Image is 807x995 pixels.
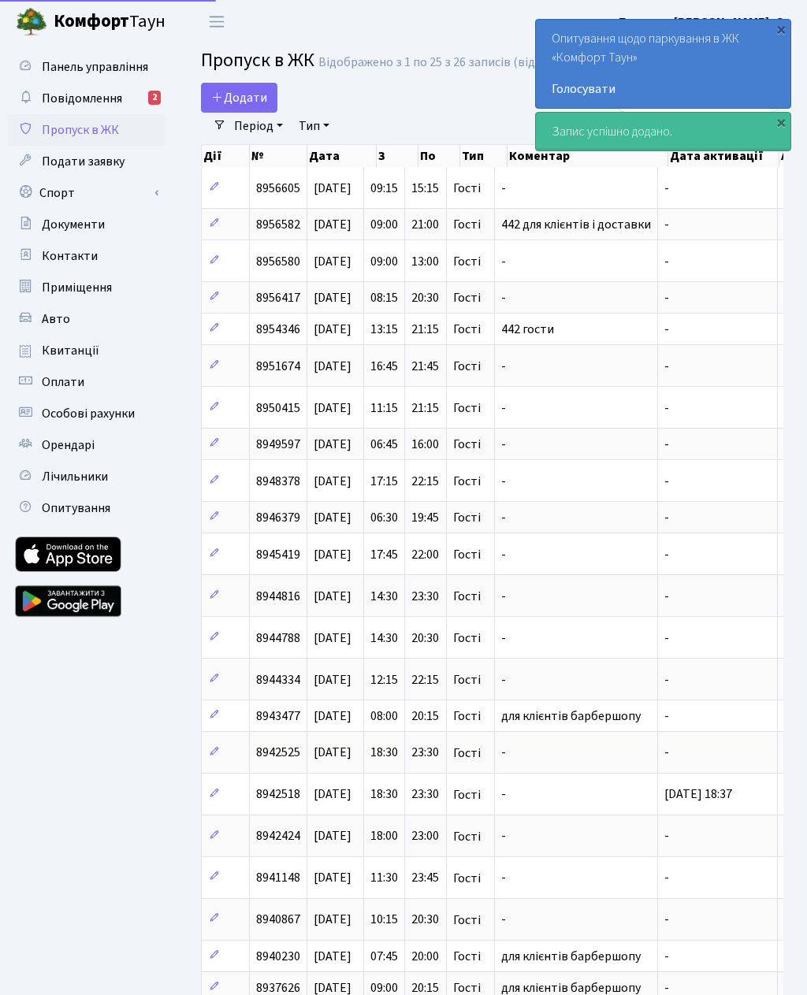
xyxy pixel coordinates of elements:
[318,55,684,70] div: Відображено з 1 по 25 з 26 записів (відфільтровано з 25 записів).
[8,177,165,209] a: Спорт
[42,342,99,359] span: Квитанції
[314,671,351,689] span: [DATE]
[8,114,165,146] a: Пропуск в ЖК
[501,671,506,689] span: -
[211,89,267,106] span: Додати
[453,182,481,195] span: Гості
[453,590,481,603] span: Гості
[453,710,481,722] span: Гості
[453,674,481,686] span: Гості
[8,366,165,398] a: Оплати
[453,255,481,268] span: Гості
[453,789,481,801] span: Гості
[453,632,481,644] span: Гості
[411,828,439,845] span: 23:00
[664,546,669,563] span: -
[8,83,165,114] a: Повідомлення2
[453,360,481,373] span: Гості
[256,473,300,490] span: 8948378
[501,436,506,453] span: -
[256,629,300,647] span: 8944788
[256,546,300,563] span: 8945419
[8,209,165,240] a: Документи
[8,240,165,272] a: Контакти
[256,253,300,270] span: 8956580
[16,6,47,38] img: logo.png
[664,253,669,270] span: -
[501,744,506,762] span: -
[314,358,351,375] span: [DATE]
[256,509,300,526] span: 8946379
[411,911,439,929] span: 20:30
[256,786,300,804] span: 8942518
[307,145,377,167] th: Дата
[256,707,300,725] span: 8943477
[8,146,165,177] a: Подати заявку
[370,707,398,725] span: 08:00
[8,398,165,429] a: Особові рахунки
[411,546,439,563] span: 22:00
[501,588,506,605] span: -
[536,113,790,150] div: Запис успішно додано.
[314,870,351,887] span: [DATE]
[370,588,398,605] span: 14:30
[314,546,351,563] span: [DATE]
[250,145,307,167] th: №
[411,358,439,375] span: 21:45
[42,468,108,485] span: Лічильники
[370,629,398,647] span: 14:30
[453,323,481,336] span: Гості
[314,180,351,197] span: [DATE]
[370,399,398,417] span: 11:15
[501,321,554,338] span: 442 гости
[42,247,98,265] span: Контакти
[664,180,669,197] span: -
[453,830,481,843] span: Гості
[377,145,418,167] th: З
[42,310,70,328] span: Авто
[256,671,300,689] span: 8944334
[619,13,788,31] b: Блєдних [PERSON_NAME]. О.
[773,114,789,130] div: ×
[411,289,439,306] span: 20:30
[501,473,506,490] span: -
[314,509,351,526] span: [DATE]
[501,828,506,845] span: -
[501,948,641,965] span: для клієнтів барбершопу
[508,145,668,167] th: Коментар
[42,405,135,422] span: Особові рахунки
[619,13,788,32] a: Блєдних [PERSON_NAME]. О.
[536,20,790,108] div: Опитування щодо паркування в ЖК «Комфорт Таун»
[42,279,112,296] span: Приміщення
[314,399,351,417] span: [DATE]
[453,402,481,414] span: Гості
[664,828,669,845] span: -
[370,358,398,375] span: 16:45
[370,828,398,845] span: 18:00
[8,492,165,524] a: Опитування
[256,321,300,338] span: 8954346
[552,80,775,98] a: Голосувати
[453,982,481,994] span: Гості
[370,180,398,197] span: 09:15
[453,291,481,304] span: Гості
[42,90,122,107] span: Повідомлення
[370,473,398,490] span: 17:15
[370,911,398,929] span: 10:15
[453,872,481,885] span: Гості
[42,436,95,454] span: Орендарі
[664,671,669,689] span: -
[411,948,439,965] span: 20:00
[501,289,506,306] span: -
[411,588,439,605] span: 23:30
[664,870,669,887] span: -
[501,911,506,929] span: -
[54,9,129,34] b: Комфорт
[256,588,300,605] span: 8944816
[411,321,439,338] span: 21:15
[228,113,289,139] a: Період
[501,399,506,417] span: -
[664,744,669,762] span: -
[501,629,506,647] span: -
[256,870,300,887] span: 8941148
